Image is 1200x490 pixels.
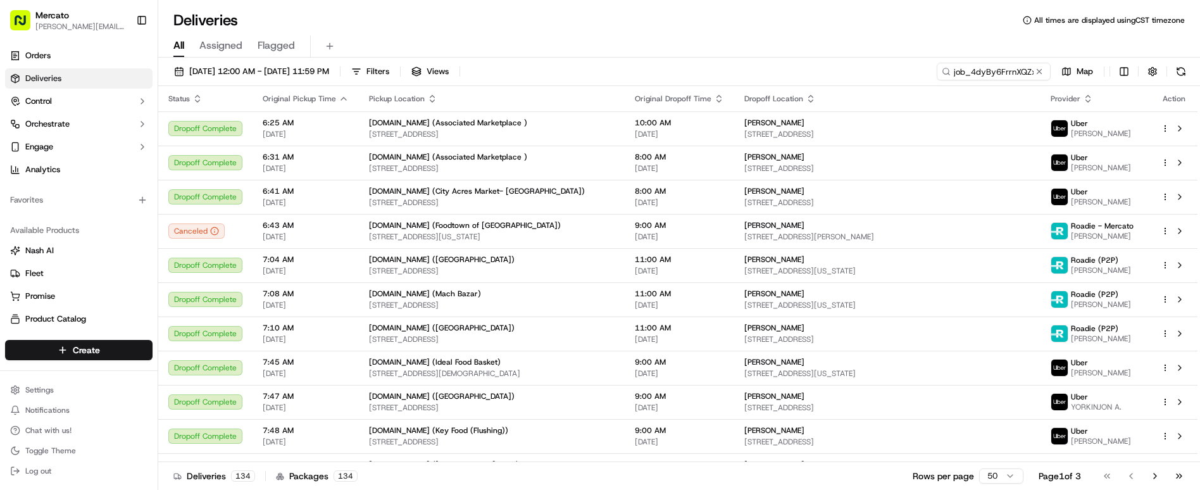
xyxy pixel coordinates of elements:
[73,344,100,356] span: Create
[744,232,1030,242] span: [STREET_ADDRESS][PERSON_NAME]
[744,357,804,367] span: [PERSON_NAME]
[168,223,225,239] button: Canceled
[35,22,126,32] span: [PERSON_NAME][EMAIL_ADDRESS][PERSON_NAME][DOMAIN_NAME]
[5,46,153,66] a: Orders
[25,268,44,279] span: Fleet
[1039,470,1081,482] div: Page 1 of 3
[263,266,349,276] span: [DATE]
[263,460,349,470] span: 7:50 AM
[276,470,358,482] div: Packages
[369,357,501,367] span: [DOMAIN_NAME] (Ideal Food Basket)
[5,442,153,460] button: Toggle Theme
[635,186,724,196] span: 8:00 AM
[25,141,53,153] span: Engage
[173,10,238,30] h1: Deliveries
[744,186,804,196] span: [PERSON_NAME]
[406,63,454,80] button: Views
[263,357,349,367] span: 7:45 AM
[231,470,255,482] div: 134
[1071,334,1131,344] span: [PERSON_NAME]
[1071,299,1131,310] span: [PERSON_NAME]
[744,163,1030,173] span: [STREET_ADDRESS]
[1034,15,1185,25] span: All times are displayed using CST timezone
[5,5,131,35] button: Mercato[PERSON_NAME][EMAIL_ADDRESS][PERSON_NAME][DOMAIN_NAME]
[1071,289,1118,299] span: Roadie (P2P)
[1051,325,1068,342] img: roadie-logo-v2.jpg
[369,368,615,379] span: [STREET_ADDRESS][DEMOGRAPHIC_DATA]
[168,63,335,80] button: [DATE] 12:00 AM - [DATE] 11:59 PM
[369,94,425,104] span: Pickup Location
[5,114,153,134] button: Orchestrate
[369,437,615,447] span: [STREET_ADDRESS]
[263,163,349,173] span: [DATE]
[25,446,76,456] span: Toggle Theme
[5,286,153,306] button: Promise
[635,334,724,344] span: [DATE]
[1071,255,1118,265] span: Roadie (P2P)
[635,232,724,242] span: [DATE]
[5,241,153,261] button: Nash AI
[1051,394,1068,410] img: uber-new-logo.jpeg
[744,129,1030,139] span: [STREET_ADDRESS]
[263,334,349,344] span: [DATE]
[744,391,804,401] span: [PERSON_NAME]
[5,91,153,111] button: Control
[744,403,1030,413] span: [STREET_ADDRESS]
[25,245,54,256] span: Nash AI
[25,96,52,107] span: Control
[1071,392,1088,402] span: Uber
[173,470,255,482] div: Deliveries
[744,198,1030,208] span: [STREET_ADDRESS]
[635,254,724,265] span: 11:00 AM
[1051,154,1068,171] img: uber-new-logo.jpeg
[10,313,147,325] a: Product Catalog
[635,220,724,230] span: 9:00 AM
[1051,257,1068,273] img: roadie-logo-v2.jpg
[5,137,153,157] button: Engage
[1071,129,1131,139] span: [PERSON_NAME]
[1071,187,1088,197] span: Uber
[635,323,724,333] span: 11:00 AM
[263,152,349,162] span: 6:31 AM
[1051,360,1068,376] img: uber-new-logo.jpeg
[25,405,70,415] span: Notifications
[369,152,527,162] span: [DOMAIN_NAME] (Associated Marketplace )
[369,289,481,299] span: [DOMAIN_NAME] (Mach Bazar)
[369,129,615,139] span: [STREET_ADDRESS]
[635,266,724,276] span: [DATE]
[263,220,349,230] span: 6:43 AM
[1071,118,1088,129] span: Uber
[1051,428,1068,444] img: uber-new-logo.jpeg
[744,300,1030,310] span: [STREET_ADDRESS][US_STATE]
[937,63,1051,80] input: Type to search
[5,220,153,241] div: Available Products
[744,152,804,162] span: [PERSON_NAME]
[1051,120,1068,137] img: uber-new-logo.jpeg
[263,186,349,196] span: 6:41 AM
[369,403,615,413] span: [STREET_ADDRESS]
[35,9,69,22] span: Mercato
[5,381,153,399] button: Settings
[635,460,724,470] span: 9:00 AM
[635,152,724,162] span: 8:00 AM
[10,245,147,256] a: Nash AI
[263,391,349,401] span: 7:47 AM
[5,309,153,329] button: Product Catalog
[635,437,724,447] span: [DATE]
[25,118,70,130] span: Orchestrate
[744,266,1030,276] span: [STREET_ADDRESS][US_STATE]
[1051,94,1080,104] span: Provider
[744,437,1030,447] span: [STREET_ADDRESS]
[369,334,615,344] span: [STREET_ADDRESS]
[369,163,615,173] span: [STREET_ADDRESS]
[25,425,72,436] span: Chat with us!
[744,460,804,470] span: [PERSON_NAME]
[744,323,804,333] span: [PERSON_NAME]
[25,291,55,302] span: Promise
[334,470,358,482] div: 134
[5,462,153,480] button: Log out
[25,466,51,476] span: Log out
[1071,324,1118,334] span: Roadie (P2P)
[635,425,724,436] span: 9:00 AM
